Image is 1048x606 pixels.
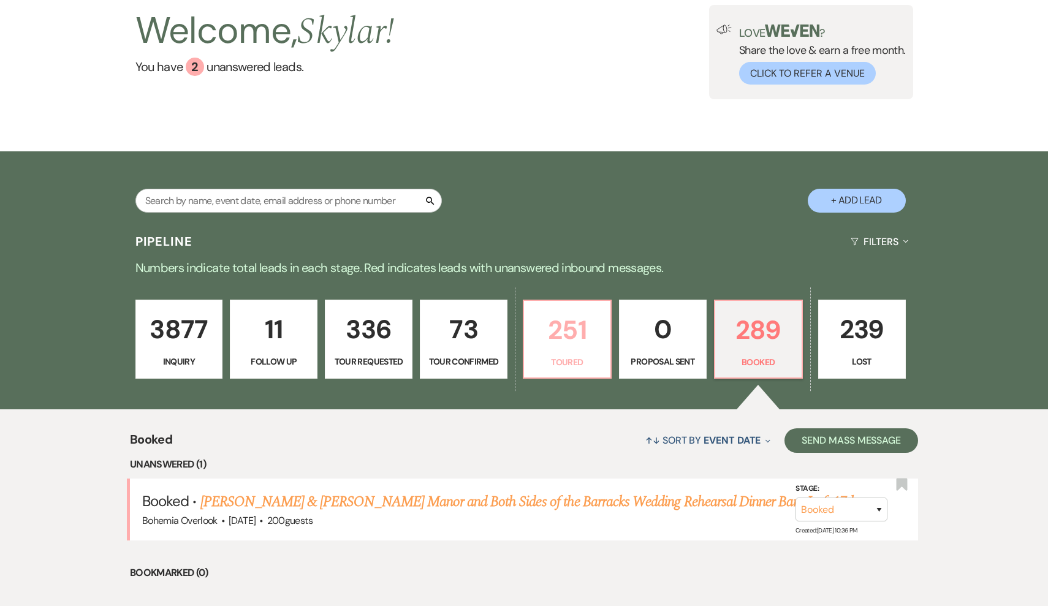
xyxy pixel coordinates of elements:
li: Bookmarked (0) [130,565,918,581]
p: 73 [428,309,499,350]
a: 239Lost [818,300,906,379]
button: + Add Lead [808,189,906,213]
a: [PERSON_NAME] & [PERSON_NAME] Manor and Both Sides of the Barracks Wedding Rehearsal Dinner Barn ... [200,491,857,513]
p: 3877 [143,309,215,350]
span: Booked [142,491,189,510]
button: Sort By Event Date [640,424,775,456]
p: Love ? [739,25,906,39]
p: Lost [826,355,898,368]
button: Click to Refer a Venue [739,62,876,85]
p: Tour Confirmed [428,355,499,368]
a: You have 2 unanswered leads. [135,58,394,76]
span: [DATE] [229,514,256,527]
p: Tour Requested [333,355,404,368]
p: Toured [531,355,603,369]
h3: Pipeline [135,233,193,250]
a: 3877Inquiry [135,300,223,379]
span: 200 guests [267,514,313,527]
p: Booked [723,355,794,369]
p: 0 [627,309,699,350]
a: 289Booked [714,300,803,379]
span: Created: [DATE] 10:36 PM [795,526,857,534]
p: Proposal Sent [627,355,699,368]
img: weven-logo-green.svg [765,25,819,37]
a: 73Tour Confirmed [420,300,507,379]
p: 336 [333,309,404,350]
p: Numbers indicate total leads in each stage. Red indicates leads with unanswered inbound messages. [83,258,965,278]
button: Send Mass Message [784,428,918,453]
div: Share the love & earn a free month. [732,25,906,85]
a: 336Tour Requested [325,300,412,379]
p: Inquiry [143,355,215,368]
a: 11Follow Up [230,300,317,379]
p: 11 [238,309,309,350]
span: ↑↓ [645,434,660,447]
p: 289 [723,309,794,350]
p: 251 [531,309,603,350]
p: 239 [826,309,898,350]
span: Event Date [704,434,761,447]
p: Follow Up [238,355,309,368]
input: Search by name, event date, email address or phone number [135,189,442,213]
a: 251Toured [523,300,612,379]
label: Stage: [795,482,887,495]
span: Skylar ! [297,4,394,60]
h2: Welcome, [135,5,394,58]
li: Unanswered (1) [130,456,918,472]
span: Booked [130,430,172,456]
img: loud-speaker-illustration.svg [716,25,732,34]
button: Filters [846,225,913,258]
a: 0Proposal Sent [619,300,707,379]
span: Bohemia Overlook [142,514,218,527]
div: 2 [186,58,204,76]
